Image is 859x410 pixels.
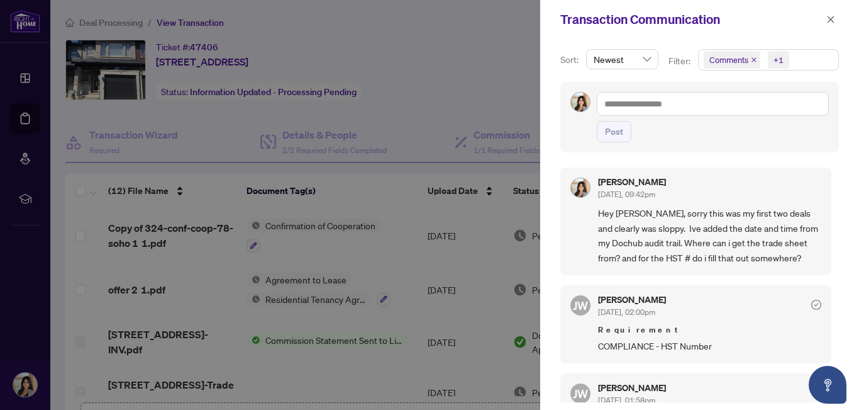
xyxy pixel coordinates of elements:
button: Post [597,121,631,142]
span: Newest [594,50,651,69]
span: check-circle [811,300,821,310]
p: Filter: [668,54,692,68]
span: close [826,15,835,24]
span: Requirement [598,324,821,336]
span: Hey [PERSON_NAME], sorry this was my first two deals and clearly was sloppy. Ive added the date a... [598,206,821,265]
span: JW [573,297,588,314]
span: close [751,57,757,63]
span: [DATE], 09:42pm [598,190,655,199]
h5: [PERSON_NAME] [598,178,666,186]
div: Transaction Communication [560,10,823,29]
img: Profile Icon [571,93,590,111]
div: +1 [773,54,784,66]
span: COMPLIANCE - HST Number [598,339,821,353]
h5: [PERSON_NAME] [598,295,666,304]
span: Comments [709,54,748,66]
span: JW [573,385,588,402]
h5: [PERSON_NAME] [598,384,666,392]
button: Open asap [809,366,846,404]
span: [DATE], 02:00pm [598,307,655,317]
span: Comments [704,51,760,69]
span: [DATE], 01:58pm [598,396,655,405]
p: Sort: [560,53,581,67]
img: Profile Icon [571,178,590,197]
